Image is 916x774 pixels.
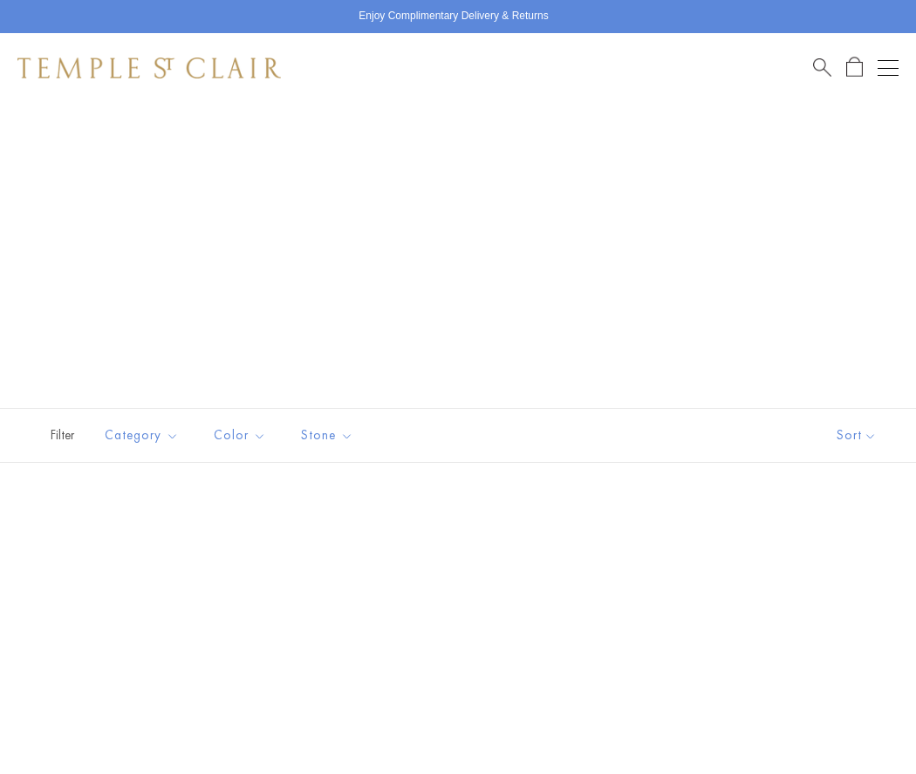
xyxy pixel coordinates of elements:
p: Enjoy Complimentary Delivery & Returns [359,8,548,25]
button: Show sort by [797,409,916,462]
a: Search [813,57,831,78]
img: Temple St. Clair [17,58,281,78]
button: Stone [288,416,366,455]
span: Category [96,424,192,446]
button: Open navigation [878,58,899,78]
button: Category [92,416,192,455]
button: Color [201,416,279,455]
span: Color [205,424,279,446]
span: Stone [292,424,366,446]
a: Open Shopping Bag [846,57,863,78]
